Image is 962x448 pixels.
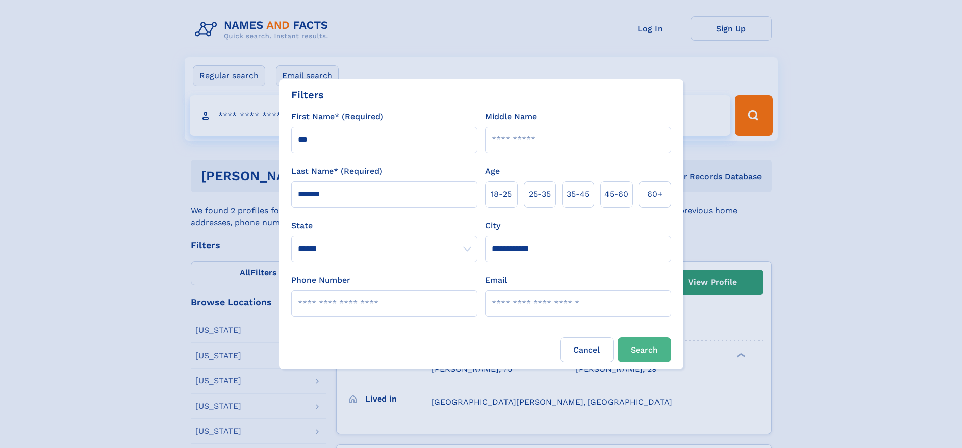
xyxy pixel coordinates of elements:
span: 35‑45 [567,188,589,201]
span: 60+ [647,188,663,201]
label: Phone Number [291,274,350,286]
label: Age [485,165,500,177]
label: Middle Name [485,111,537,123]
div: Filters [291,87,324,103]
span: 18‑25 [491,188,512,201]
label: State [291,220,477,232]
button: Search [618,337,671,362]
label: Email [485,274,507,286]
label: First Name* (Required) [291,111,383,123]
label: Cancel [560,337,614,362]
label: City [485,220,500,232]
span: 45‑60 [604,188,628,201]
label: Last Name* (Required) [291,165,382,177]
span: 25‑35 [529,188,551,201]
